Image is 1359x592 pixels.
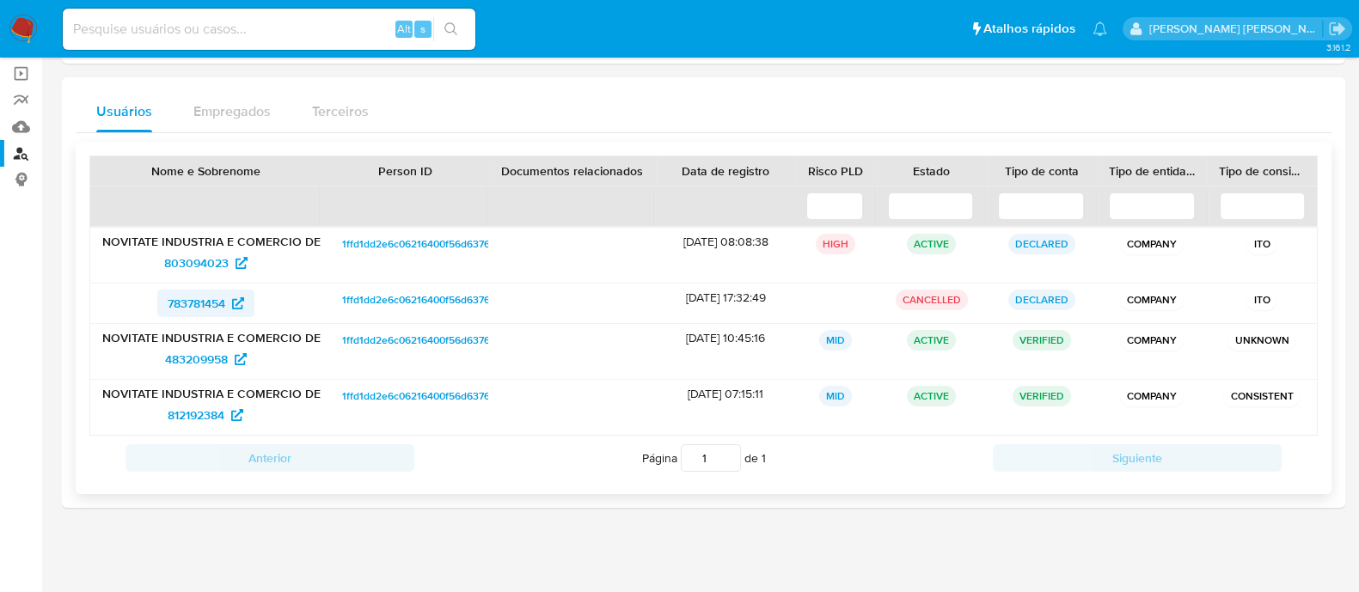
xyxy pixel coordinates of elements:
[1328,20,1346,38] a: Sair
[63,18,475,40] input: Pesquise usuários ou casos...
[420,21,425,37] span: s
[1325,40,1350,54] span: 3.161.2
[433,17,468,41] button: search-icon
[1093,21,1107,36] a: Notificações
[397,21,411,37] span: Alt
[1149,21,1323,37] p: anna.almeida@mercadopago.com.br
[983,20,1075,38] span: Atalhos rápidos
